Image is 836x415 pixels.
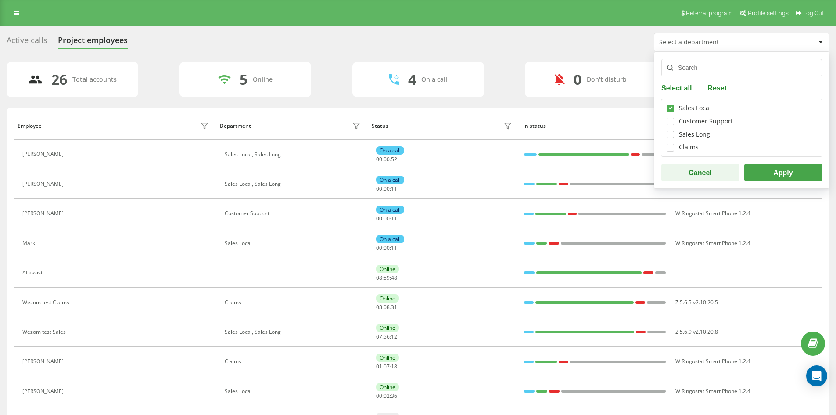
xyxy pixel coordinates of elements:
[376,354,399,362] div: Online
[675,328,718,336] span: Z 5.6.9 v2.10.20.8
[376,146,404,155] div: On a call
[376,303,382,311] span: 08
[391,155,397,163] span: 52
[376,363,382,370] span: 01
[376,275,397,281] div: : :
[748,10,789,17] span: Profile settings
[376,245,397,251] div: : :
[391,333,397,340] span: 12
[376,156,397,162] div: : :
[225,210,363,217] div: Customer Support
[22,358,66,364] div: [PERSON_NAME]
[376,383,399,391] div: Online
[22,300,72,306] div: Wezom test Claims
[384,303,390,311] span: 08
[376,333,382,340] span: 07
[18,123,42,129] div: Employee
[675,209,750,217] span: W Ringostat Smart Phone 1.2.4
[391,392,397,400] span: 36
[22,210,66,217] div: [PERSON_NAME]
[51,71,67,88] div: 26
[376,215,382,222] span: 00
[384,363,390,370] span: 07
[661,164,739,181] button: Cancel
[523,123,667,129] div: In status
[376,392,382,400] span: 00
[675,387,750,395] span: W Ringostat Smart Phone 1.2.4
[376,244,382,252] span: 00
[376,155,382,163] span: 00
[391,274,397,281] span: 48
[22,329,68,335] div: Wezom test Sales
[384,392,390,400] span: 02
[679,144,699,151] div: Claims
[661,59,822,76] input: Search
[744,164,822,181] button: Apply
[587,76,627,83] div: Don't disturb
[661,83,694,92] button: Select all
[391,363,397,370] span: 18
[384,333,390,340] span: 56
[376,294,399,303] div: Online
[574,71,581,88] div: 0
[376,274,382,281] span: 08
[376,364,397,370] div: : :
[225,388,363,394] div: Sales Local
[675,357,750,365] span: W Ringostat Smart Phone 1.2.4
[384,155,390,163] span: 00
[58,36,128,49] div: Project employees
[384,215,390,222] span: 00
[376,216,397,222] div: : :
[686,10,732,17] span: Referral program
[7,36,47,49] div: Active calls
[659,39,764,46] div: Select a department
[376,304,397,310] div: : :
[675,299,718,306] span: Z 5.6.5 v2.10.20.5
[408,71,416,88] div: 4
[22,151,66,157] div: [PERSON_NAME]
[22,181,66,187] div: [PERSON_NAME]
[679,131,710,138] div: Sales Long
[376,334,397,340] div: : :
[675,239,750,247] span: W Ringostat Smart Phone 1.2.4
[376,393,397,399] div: : :
[225,329,363,335] div: Sales Local, Sales Long
[391,185,397,192] span: 11
[240,71,248,88] div: 5
[384,274,390,281] span: 59
[384,244,390,252] span: 00
[376,206,404,214] div: On a call
[22,388,66,394] div: [PERSON_NAME]
[22,240,37,246] div: Mark
[225,240,363,246] div: Sales Local
[225,358,363,364] div: Claims
[391,303,397,311] span: 31
[391,244,397,252] span: 11
[679,105,711,112] div: Sales Local
[225,300,363,306] div: Claims
[421,76,447,83] div: On a call
[220,123,251,129] div: Department
[225,152,363,158] div: Sales Local, Sales Long
[253,76,273,83] div: Online
[376,185,382,192] span: 00
[376,186,397,192] div: : :
[376,235,404,243] div: On a call
[705,83,729,92] button: Reset
[806,365,827,386] div: Open Intercom Messenger
[384,185,390,192] span: 00
[391,215,397,222] span: 11
[376,176,404,184] div: On a call
[72,76,117,83] div: Total accounts
[803,10,824,17] span: Log Out
[22,270,45,276] div: AI assist
[376,324,399,332] div: Online
[372,123,388,129] div: Status
[376,265,399,273] div: Online
[225,181,363,187] div: Sales Local, Sales Long
[679,118,733,125] div: Customer Support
